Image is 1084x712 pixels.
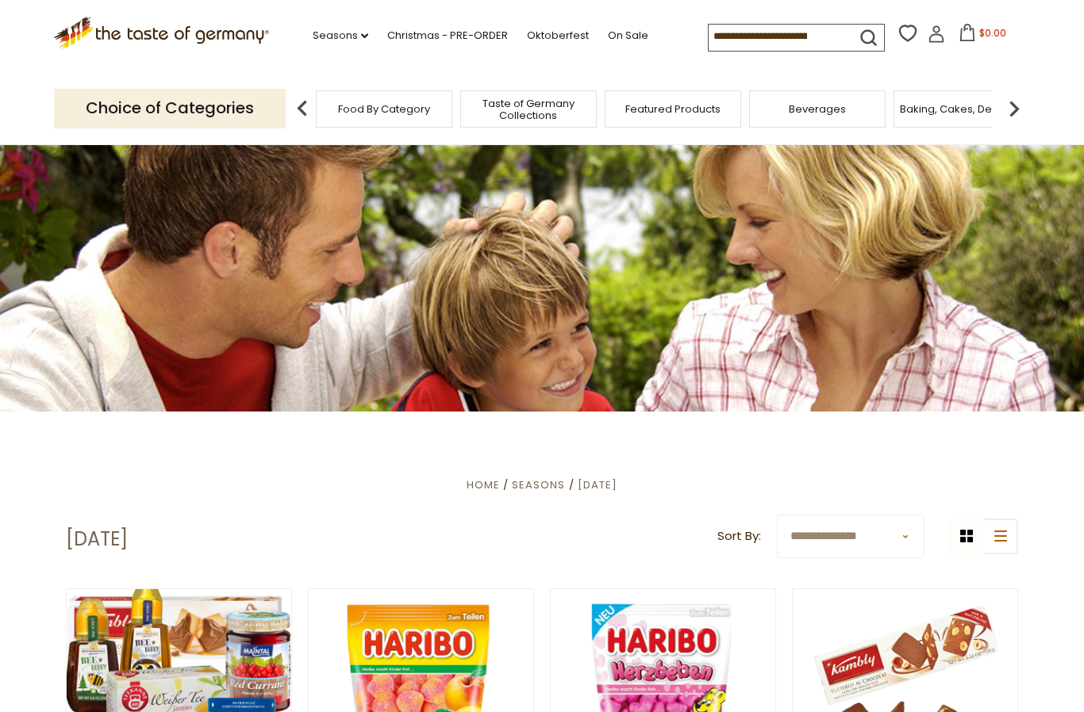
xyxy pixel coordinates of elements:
[66,527,128,551] h1: [DATE]
[313,27,368,44] a: Seasons
[948,24,1016,48] button: $0.00
[465,98,592,121] a: Taste of Germany Collections
[338,103,430,115] a: Food By Category
[979,26,1006,40] span: $0.00
[998,93,1030,124] img: next arrow
[467,477,500,492] a: Home
[54,89,286,128] p: Choice of Categories
[286,93,318,124] img: previous arrow
[512,477,565,492] a: Seasons
[387,27,508,44] a: Christmas - PRE-ORDER
[717,526,761,546] label: Sort By:
[608,27,648,44] a: On Sale
[578,477,617,492] a: [DATE]
[625,103,721,115] a: Featured Products
[789,103,846,115] a: Beverages
[527,27,589,44] a: Oktoberfest
[900,103,1023,115] a: Baking, Cakes, Desserts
